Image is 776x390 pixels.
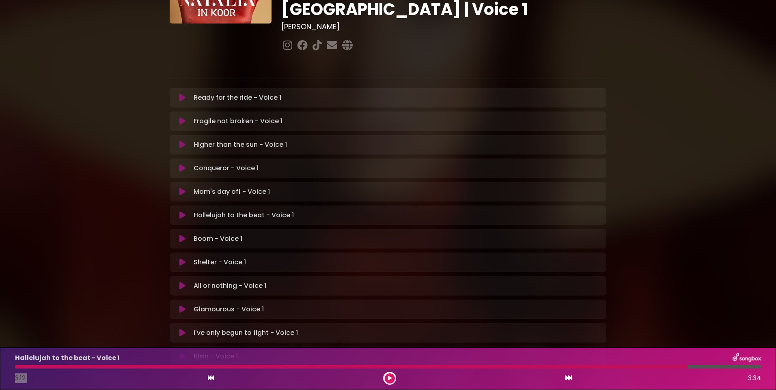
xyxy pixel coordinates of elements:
[748,373,761,383] span: 3:34
[194,116,282,126] p: Fragile not broken - Voice 1
[194,93,281,103] p: Ready for the ride - Voice 1
[194,234,242,244] p: Boom - Voice 1
[733,353,761,363] img: songbox-logo-white.png
[15,353,120,363] p: Hallelujah to the beat - Voice 1
[194,257,246,267] p: Shelter - Voice 1
[194,281,266,291] p: All or nothing - Voice 1
[194,163,259,173] p: Conqueror - Voice 1
[194,210,294,220] p: Hallelujah to the beat - Voice 1
[194,328,298,338] p: I've only begun to fight - Voice 1
[194,304,264,314] p: Glamourous - Voice 1
[281,22,606,31] h3: [PERSON_NAME]
[194,187,270,197] p: Mom's day off - Voice 1
[194,140,287,150] p: Higher than the sun - Voice 1
[15,373,26,383] span: 3:12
